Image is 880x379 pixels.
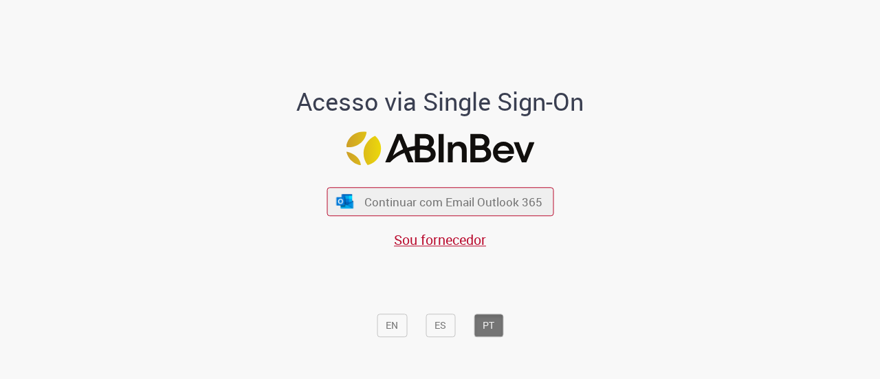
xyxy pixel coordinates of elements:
button: ícone Azure/Microsoft 360 Continuar com Email Outlook 365 [327,188,553,216]
img: ícone Azure/Microsoft 360 [335,194,355,208]
button: ES [426,314,455,337]
span: Continuar com Email Outlook 365 [364,194,542,210]
button: PT [474,314,503,337]
button: EN [377,314,407,337]
a: Sou fornecedor [394,230,486,249]
img: Logo ABInBev [346,131,534,165]
h1: Acesso via Single Sign-On [250,88,631,116]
